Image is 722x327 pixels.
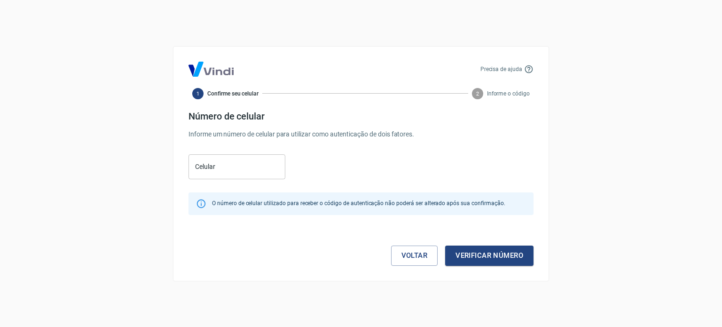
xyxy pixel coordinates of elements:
[391,246,438,265] a: Voltar
[207,89,259,98] span: Confirme seu celular
[188,129,534,139] p: Informe um número de celular para utilizar como autenticação de dois fatores.
[480,65,522,73] p: Precisa de ajuda
[445,246,534,265] button: Verificar número
[212,195,505,212] div: O número de celular utilizado para receber o código de autenticação não poderá ser alterado após ...
[196,90,199,96] text: 1
[188,62,234,77] img: Logo Vind
[188,111,534,122] h4: Número de celular
[487,89,530,98] span: Informe o código
[476,90,479,96] text: 2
